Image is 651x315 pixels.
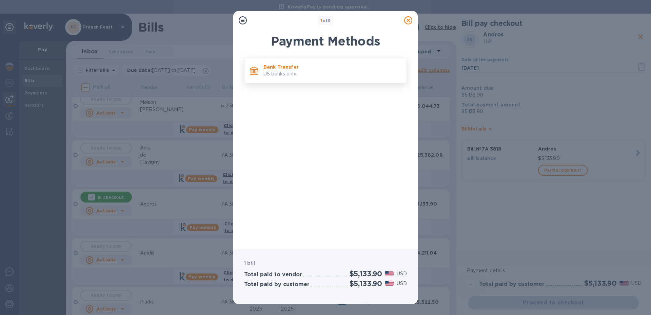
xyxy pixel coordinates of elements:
[263,64,401,70] p: Bank Transfer
[244,272,302,278] h3: Total paid to vendor
[320,18,331,23] b: of 3
[320,18,322,23] span: 1
[263,70,401,77] p: US banks only.
[350,279,382,288] h2: $5,133.90
[350,269,382,278] h2: $5,133.90
[244,34,407,48] h1: Payment Methods
[397,270,407,277] p: USD
[385,281,394,286] img: USD
[244,281,310,288] h3: Total paid by customer
[385,271,394,276] img: USD
[397,280,407,287] p: USD
[244,260,255,266] b: 1 bill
